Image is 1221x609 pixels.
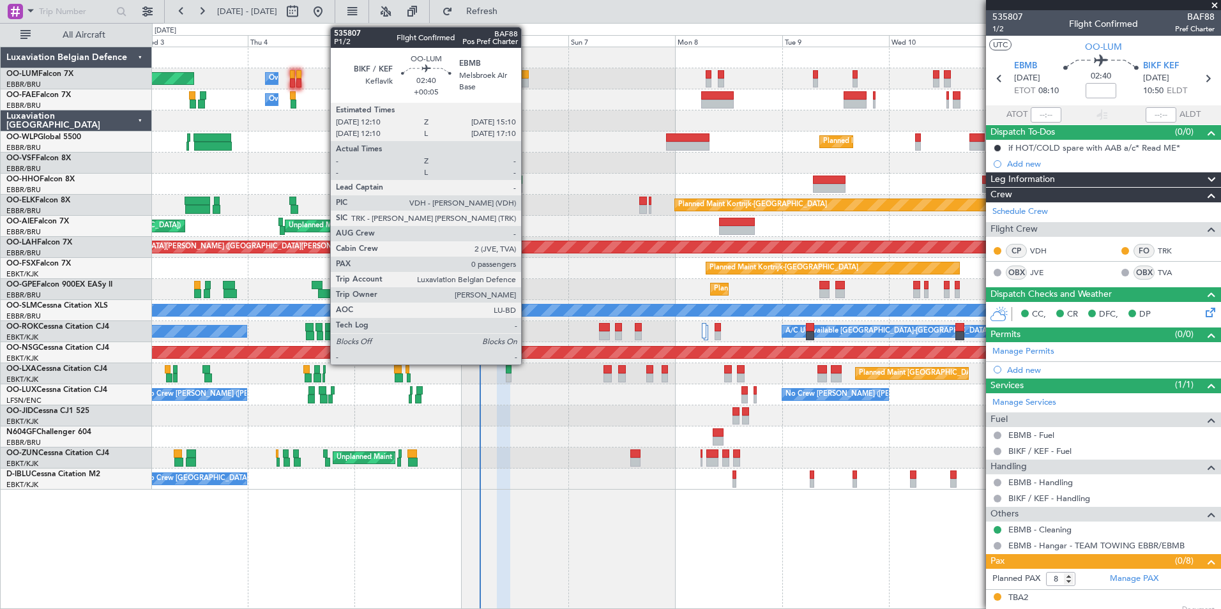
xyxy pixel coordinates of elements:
[1143,72,1169,85] span: [DATE]
[992,396,1056,409] a: Manage Services
[1175,24,1215,34] span: Pref Charter
[990,287,1112,302] span: Dispatch Checks and Weather
[1099,308,1118,321] span: DFC,
[1014,85,1035,98] span: ETOT
[1175,554,1194,568] span: (0/8)
[6,91,36,99] span: OO-FAE
[1014,72,1040,85] span: [DATE]
[6,133,38,141] span: OO-WLP
[1038,85,1059,98] span: 08:10
[1008,524,1072,535] a: EBMB - Cleaning
[1030,245,1059,257] a: VDH
[1008,477,1073,488] a: EBMB - Handling
[6,260,36,267] span: OO-FSX
[6,91,71,99] a: OO-FAEFalcon 7X
[992,10,1023,24] span: 535807
[1008,592,1028,605] div: TBA2
[6,164,41,174] a: EBBR/BRU
[6,323,38,331] span: OO-ROK
[990,125,1055,140] span: Dispatch To-Dos
[1175,327,1194,341] span: (0/0)
[6,407,33,415] span: OO-JID
[6,417,38,426] a: EBKT/KJK
[992,573,1040,585] label: Planned PAX
[6,260,71,267] a: OO-FSXFalcon 7X
[990,507,1019,522] span: Others
[1179,109,1201,121] span: ALDT
[6,218,69,225] a: OO-AIEFalcon 7X
[39,2,112,21] input: Trip Number
[1158,245,1187,257] a: TRK
[714,280,945,299] div: Planned Maint [GEOGRAPHIC_DATA] ([GEOGRAPHIC_DATA] National)
[1030,267,1059,278] a: JVE
[1006,266,1027,280] div: OBX
[6,185,41,195] a: EBBR/BRU
[678,195,827,214] div: Planned Maint Kortrijk-[GEOGRAPHIC_DATA]
[1008,446,1072,456] a: BIKF / KEF - Fuel
[462,35,568,47] div: Sat 6
[1008,493,1090,504] a: BIKF / KEF - Handling
[6,197,35,204] span: OO-ELK
[1032,308,1046,321] span: CC,
[6,239,37,246] span: OO-LAH
[6,70,38,78] span: OO-LUM
[1014,60,1037,73] span: EBMB
[6,365,36,373] span: OO-LXA
[992,345,1054,358] a: Manage Permits
[990,412,1008,427] span: Fuel
[990,554,1005,569] span: Pax
[1006,244,1027,258] div: CP
[6,176,40,183] span: OO-HHO
[144,385,298,404] div: No Crew [PERSON_NAME] ([PERSON_NAME])
[269,69,356,88] div: Owner Melsbroek Air Base
[782,35,889,47] div: Tue 9
[6,218,34,225] span: OO-AIE
[6,323,109,331] a: OO-ROKCessna Citation CJ4
[1091,70,1111,83] span: 02:40
[1110,573,1158,585] a: Manage PAX
[6,438,41,447] a: EBBR/BRU
[990,222,1038,237] span: Flight Crew
[455,7,509,16] span: Refresh
[1139,308,1151,321] span: DP
[6,354,38,363] a: EBKT/KJK
[1143,85,1164,98] span: 10:50
[6,470,31,478] span: D-IBLU
[1158,267,1187,278] a: TVA
[859,364,1090,383] div: Planned Maint [GEOGRAPHIC_DATA] ([GEOGRAPHIC_DATA] National)
[6,396,42,405] a: LFSN/ENC
[1175,125,1194,139] span: (0/0)
[6,281,112,289] a: OO-GPEFalcon 900EX EASy II
[33,31,135,40] span: All Aircraft
[1134,266,1155,280] div: OBX
[155,26,176,36] div: [DATE]
[6,449,109,457] a: OO-ZUNCessna Citation CJ4
[6,176,75,183] a: OO-HHOFalcon 8X
[269,90,356,109] div: Owner Melsbroek Air Base
[6,80,41,89] a: EBBR/BRU
[6,302,108,310] a: OO-SLMCessna Citation XLS
[6,206,41,216] a: EBBR/BRU
[990,172,1055,187] span: Leg Information
[6,386,36,394] span: OO-LUX
[141,35,248,47] div: Wed 3
[6,290,41,300] a: EBBR/BRU
[6,248,41,258] a: EBBR/BRU
[6,70,73,78] a: OO-LUMFalcon 7X
[1069,17,1138,31] div: Flight Confirmed
[354,35,461,47] div: Fri 5
[6,239,72,246] a: OO-LAHFalcon 7X
[6,407,89,415] a: OO-JIDCessna CJ1 525
[6,365,107,373] a: OO-LXACessna Citation CJ4
[6,302,37,310] span: OO-SLM
[989,39,1012,50] button: UTC
[785,385,939,404] div: No Crew [PERSON_NAME] ([PERSON_NAME])
[6,269,38,279] a: EBKT/KJK
[1007,158,1215,169] div: Add new
[6,344,38,352] span: OO-NSG
[14,25,139,45] button: All Aircraft
[6,428,91,436] a: N604GFChallenger 604
[6,386,107,394] a: OO-LUXCessna Citation CJ4
[6,459,38,469] a: EBKT/KJK
[1175,378,1194,391] span: (1/1)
